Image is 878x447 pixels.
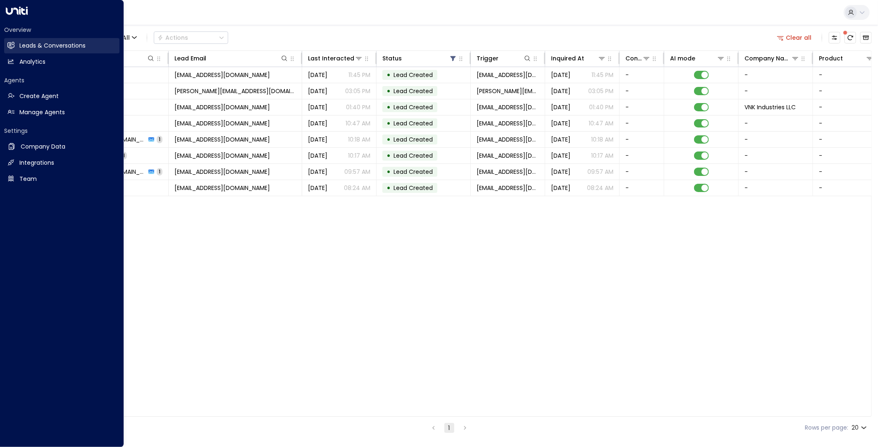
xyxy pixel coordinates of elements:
span: quarantine@messaging.microsoft.com [174,168,270,176]
h2: Integrations [19,159,54,167]
nav: pagination navigation [428,423,470,433]
div: • [387,84,391,98]
div: Last Interacted [308,53,354,63]
a: Team [4,171,119,187]
div: Last Interacted [308,53,363,63]
td: - [620,115,664,131]
span: VNK Industries LLC [744,103,796,111]
span: admin@lecomotive.com [477,151,539,160]
span: Yesterday [308,168,327,176]
span: Lead Created [394,135,433,144]
span: vxtimpanaro@vnkindustriesllc.com [174,103,270,111]
h2: Team [19,175,37,183]
span: Yesterday [308,87,327,95]
span: Lead Created [394,168,433,176]
span: All [122,34,130,41]
p: 08:24 AM [587,184,613,192]
p: 10:17 AM [348,151,370,160]
span: Yesterday [308,103,327,111]
span: Yesterday [308,135,327,144]
span: Yesterday [551,103,570,111]
div: Status [382,53,457,63]
a: Leads & Conversations [4,38,119,53]
div: Trigger [477,53,532,63]
span: vxtimpanaro@vnkindustriesllc.com [477,103,539,111]
span: Yesterday [551,119,570,127]
span: Yesterday [308,151,327,160]
p: 10:18 AM [348,135,370,144]
div: Company Name [744,53,799,63]
button: page 1 [444,423,454,433]
span: prasanna@datahaven.xyz [477,87,539,95]
span: totalfixcapetown@gmail.com [477,71,539,79]
p: 11:45 PM [348,71,370,79]
label: Rows per page: [805,423,848,432]
span: Lead Created [394,184,433,192]
td: - [739,83,813,99]
span: Lead Created [394,119,433,127]
span: andreabergaglio25@gmail.com [477,119,539,127]
div: • [387,181,391,195]
p: 10:18 AM [591,135,613,144]
td: - [739,67,813,83]
button: Archived Leads [860,32,872,43]
div: Conversation Type [625,53,651,63]
td: - [620,164,664,180]
td: - [739,164,813,180]
div: Lead Email [174,53,206,63]
div: Button group with a nested menu [154,31,228,44]
h2: Company Data [21,142,65,151]
span: Yesterday [551,151,570,160]
h2: Overview [4,26,119,34]
span: andreabergaglio25@gmail.com [174,119,270,127]
p: 09:57 AM [587,168,613,176]
p: 10:47 AM [346,119,370,127]
td: - [620,132,664,147]
div: 20 [852,422,868,434]
h2: Agents [4,76,119,84]
h2: Settings [4,127,119,135]
span: stella@boudicaentertainment.com [477,135,539,144]
p: 09:57 AM [344,168,370,176]
div: • [387,68,391,82]
a: Integrations [4,155,119,171]
td: - [620,83,664,99]
div: Lead Email [174,53,289,63]
td: - [739,148,813,163]
span: admin@lecomotive.com [174,151,270,160]
h2: Leads & Conversations [19,41,86,50]
span: There are new threads available. Refresh the grid to view the latest updates. [845,32,856,43]
span: store@role-players.shop [174,184,270,192]
td: - [739,115,813,131]
h2: Analytics [19,58,45,66]
td: - [620,67,664,83]
div: • [387,149,391,163]
p: 10:47 AM [589,119,613,127]
span: 1 [121,152,127,159]
a: Create Agent [4,89,119,104]
span: Yesterday [551,135,570,144]
button: Clear all [774,32,815,43]
div: • [387,100,391,114]
span: 1 [157,168,162,175]
div: Company Name [744,53,791,63]
span: Lead Created [394,151,433,160]
span: Yesterday [551,184,570,192]
div: Status [382,53,402,63]
span: Yesterday [551,87,570,95]
div: Product [819,53,843,63]
div: Inquired At [551,53,606,63]
span: 1 [157,136,162,143]
div: Actions [157,34,188,41]
button: Actions [154,31,228,44]
span: Yesterday [308,119,327,127]
h2: Manage Agents [19,108,65,117]
div: Trigger [477,53,499,63]
p: 11:45 PM [592,71,613,79]
span: store@role-players.shop [477,184,539,192]
td: - [620,148,664,163]
span: Lead Created [394,71,433,79]
span: totalfixcapetown@gmail.com [174,71,270,79]
div: Inquired At [551,53,584,63]
div: • [387,165,391,179]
